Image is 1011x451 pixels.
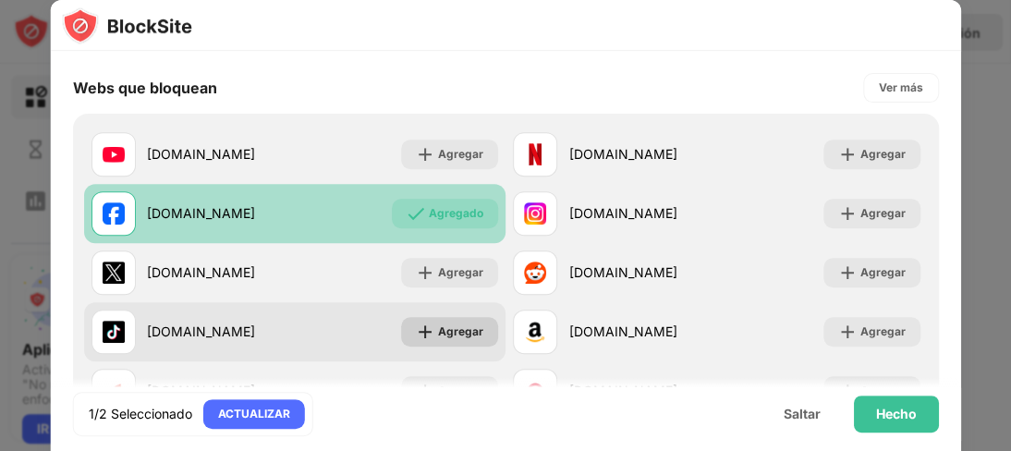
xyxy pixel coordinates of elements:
[103,202,125,225] img: favicons
[524,321,546,343] img: favicons
[524,202,546,225] img: favicons
[875,406,916,421] font: Hecho
[438,324,483,338] font: Agregar
[568,205,676,221] font: [DOMAIN_NAME]
[103,262,125,284] img: favicons
[859,324,905,338] font: Agregar
[438,147,483,161] font: Agregar
[524,262,546,284] img: favicons
[524,143,546,165] img: favicons
[568,323,676,339] font: [DOMAIN_NAME]
[73,79,217,97] font: Webs que bloquean
[103,143,125,165] img: favicons
[147,264,255,280] font: [DOMAIN_NAME]
[859,265,905,279] font: Agregar
[103,321,125,343] img: favicons
[147,205,255,221] font: [DOMAIN_NAME]
[568,264,676,280] font: [DOMAIN_NAME]
[438,265,483,279] font: Agregar
[89,406,192,421] font: 1/2 Seleccionado
[859,147,905,161] font: Agregar
[783,406,820,421] font: Saltar
[859,206,905,220] font: Agregar
[218,407,290,421] font: ACTUALIZAR
[147,146,255,162] font: [DOMAIN_NAME]
[878,80,922,94] font: Ver más
[62,7,192,44] img: logo-blocksite.svg
[147,323,255,339] font: [DOMAIN_NAME]
[568,146,676,162] font: [DOMAIN_NAME]
[429,206,483,220] font: Agregado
